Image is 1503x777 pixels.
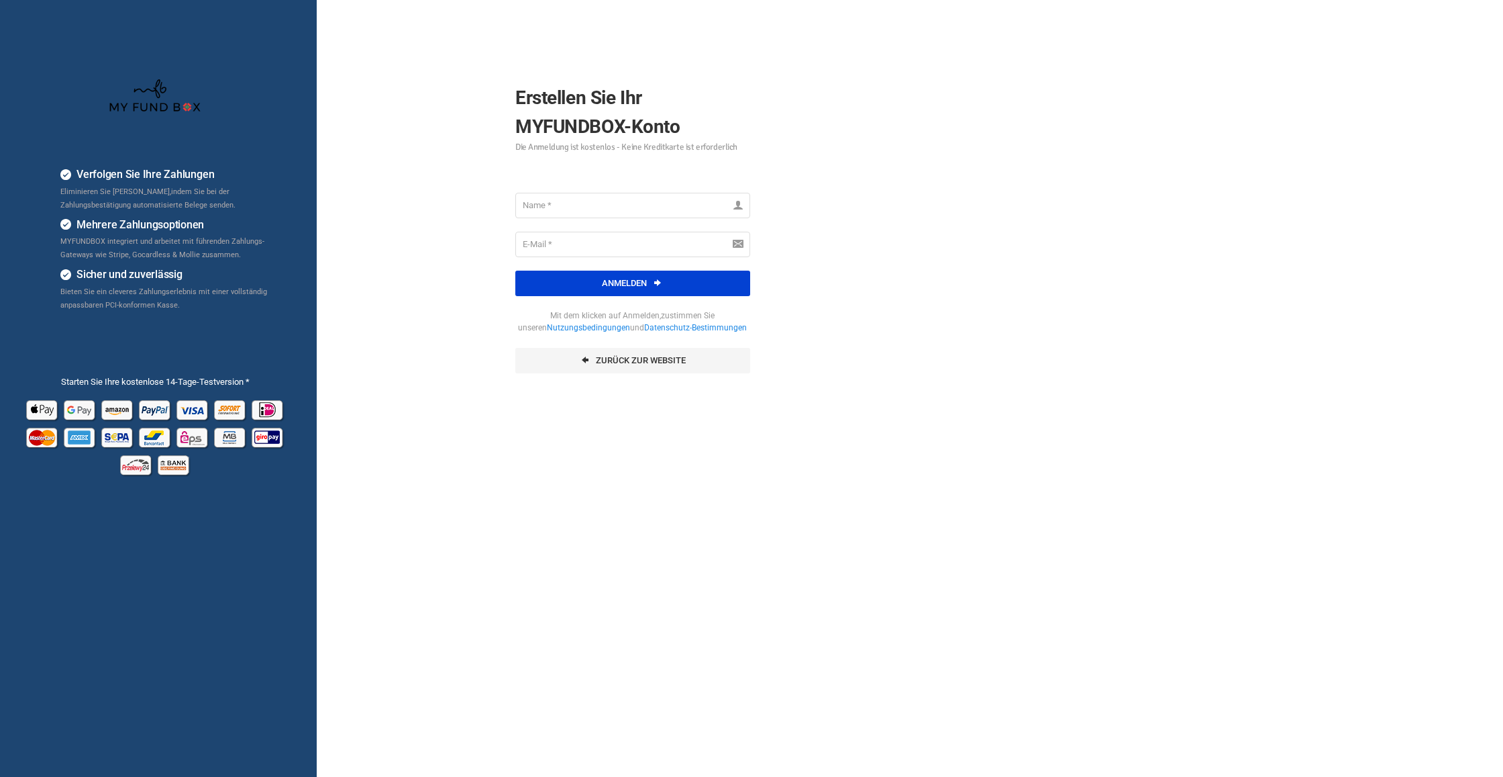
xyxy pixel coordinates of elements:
img: Amazon [100,396,136,423]
img: banktransfer [156,451,192,478]
img: Ideal Pay [250,396,286,423]
a: Datenschutz-Bestimmungen [644,323,747,332]
img: whiteMFB.png [109,78,202,117]
img: p24 Pay [119,451,154,478]
h4: Verfolgen Sie Ihre Zahlungen [60,167,270,183]
small: Die Anmeldung ist kostenlos - Keine Kreditkarte ist erforderlich [515,143,750,152]
h4: Mehrere Zahlungsoptionen [60,217,270,234]
img: Paypal [138,396,173,423]
button: Anmelden [515,271,750,296]
h2: Erstellen Sie Ihr MYFUNDBOX-Konto [515,83,750,152]
a: Zurück zur Website [515,348,750,373]
span: Mit dem klicken auf Anmelden,zustimmen Sie unseren und [515,310,750,334]
span: Bieten Sie ein cleveres Zahlungserlebnis mit einer vollständig anpassbaren PCI-konformen Kasse. [60,287,267,310]
img: mb Pay [213,423,248,451]
span: Eliminieren Sie [PERSON_NAME],indem Sie bei der Zahlungsbestätigung automatisierte Belege senden. [60,187,236,210]
img: sepa Pay [100,423,136,451]
img: american_express Pay [62,423,98,451]
input: Name * [515,193,750,218]
span: MYFUNDBOX integriert und arbeitet mit führenden Zahlungs-Gateways wie Stripe, Gocardless & Mollie... [60,237,264,259]
img: Visa [175,396,211,423]
img: Apple Pay [25,396,60,423]
img: Mastercard Pay [25,423,60,451]
h4: Sicher und zuverlässig [60,267,270,283]
img: EPS Pay [175,423,211,451]
img: Bancontact Pay [138,423,173,451]
input: E-Mail * [515,232,750,257]
a: Nutzungsbedingungen [547,323,630,332]
img: giropay [250,423,286,451]
img: Sofort Pay [213,396,248,423]
img: Google Pay [62,396,98,423]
